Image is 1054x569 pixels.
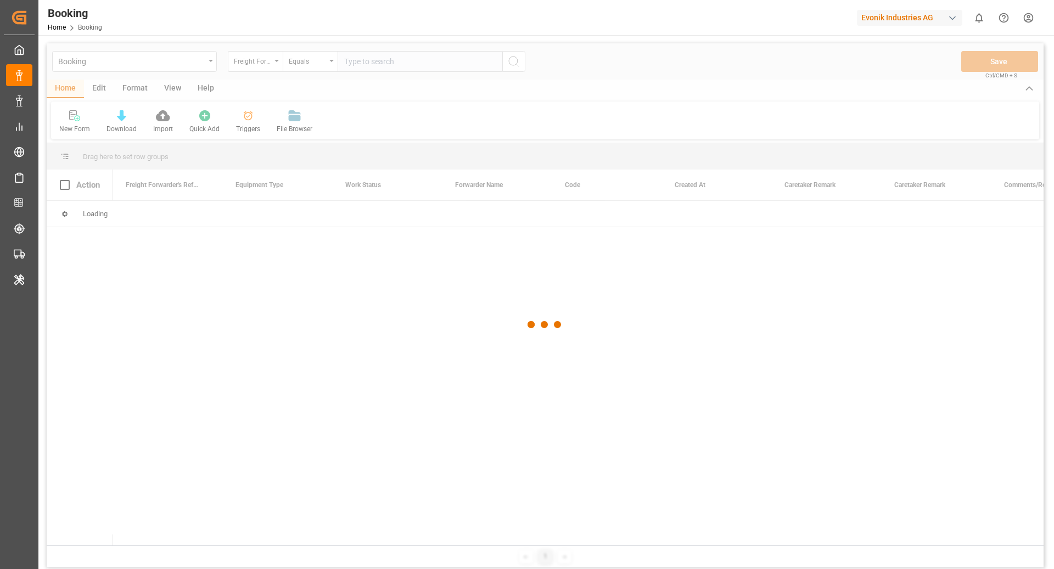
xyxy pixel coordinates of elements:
[48,24,66,31] a: Home
[991,5,1016,30] button: Help Center
[48,5,102,21] div: Booking
[967,5,991,30] button: show 0 new notifications
[857,7,967,28] button: Evonik Industries AG
[857,10,962,26] div: Evonik Industries AG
